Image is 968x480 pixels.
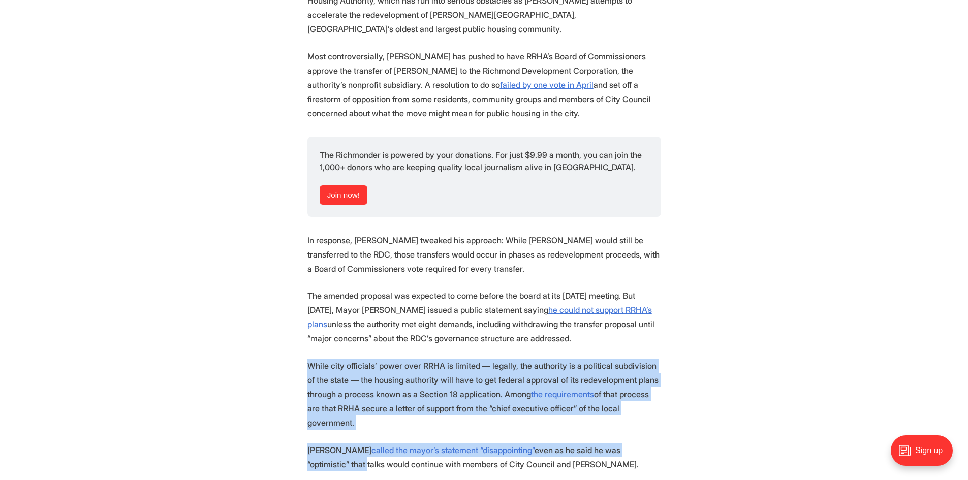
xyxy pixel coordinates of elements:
[307,359,661,430] p: While city officials’ power over RRHA is limited — legally, the authority is a political subdivis...
[320,185,368,205] a: Join now!
[307,289,661,345] p: The amended proposal was expected to come before the board at its [DATE] meeting. But [DATE], May...
[531,389,594,399] a: the requirements
[307,49,661,120] p: Most controversially, [PERSON_NAME] has pushed to have RRHA’s Board of Commissioners approve the ...
[882,430,968,480] iframe: portal-trigger
[307,443,661,471] p: [PERSON_NAME] even as he said he was “optimistic” that talks would continue with members of City ...
[307,233,661,276] p: In response, [PERSON_NAME] tweaked his approach: While [PERSON_NAME] would still be transferred t...
[371,445,535,455] a: called the mayor’s statement “disappointing”
[320,150,644,172] span: The Richmonder is powered by your donations. For just $9.99 a month, you can join the 1,000+ dono...
[500,80,594,90] a: failed by one vote in April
